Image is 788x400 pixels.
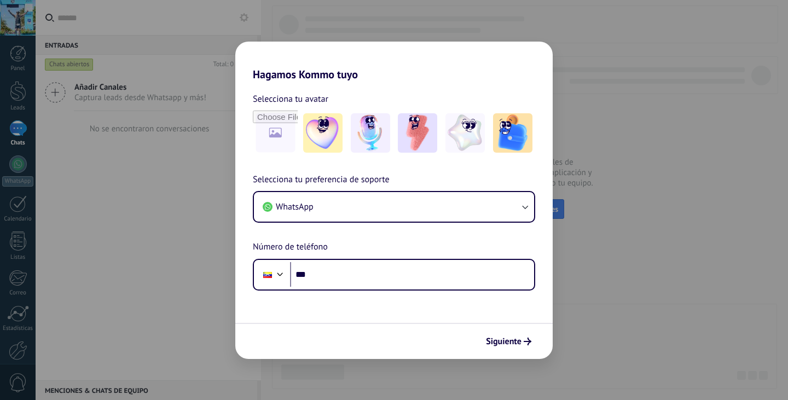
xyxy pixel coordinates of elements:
[303,113,343,153] img: -1.jpeg
[276,201,314,212] span: WhatsApp
[257,263,278,286] div: Venezuela: + 58
[235,42,553,81] h2: Hagamos Kommo tuyo
[351,113,390,153] img: -2.jpeg
[486,338,522,345] span: Siguiente
[253,92,328,106] span: Selecciona tu avatar
[398,113,437,153] img: -3.jpeg
[481,332,536,351] button: Siguiente
[253,240,328,254] span: Número de teléfono
[493,113,532,153] img: -5.jpeg
[445,113,485,153] img: -4.jpeg
[253,173,390,187] span: Selecciona tu preferencia de soporte
[254,192,534,222] button: WhatsApp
